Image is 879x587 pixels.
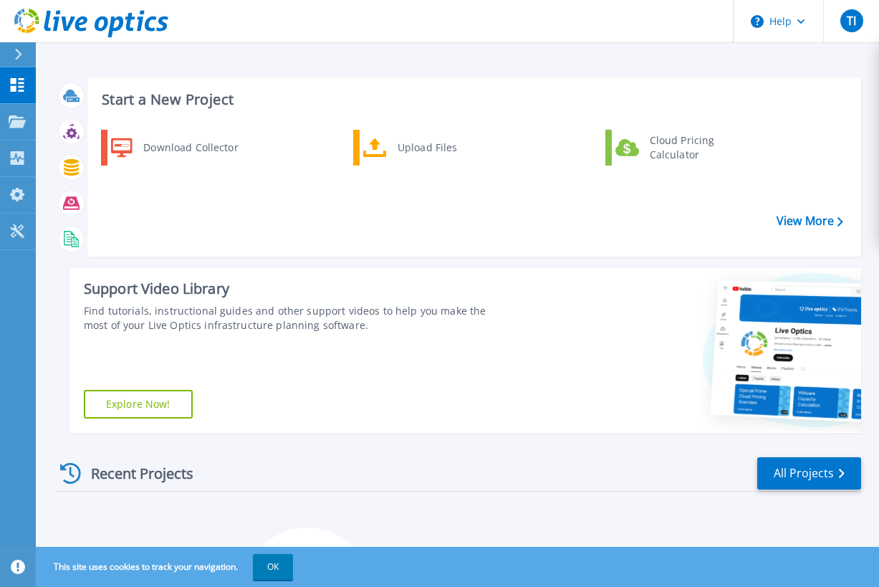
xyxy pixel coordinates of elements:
div: Cloud Pricing Calculator [643,133,749,162]
div: Upload Files [390,133,496,162]
div: Recent Projects [55,456,213,491]
h3: Start a New Project [102,92,842,108]
a: Upload Files [353,130,500,166]
div: Download Collector [136,133,244,162]
a: Explore Now! [84,390,193,419]
a: All Projects [757,457,861,490]
div: Support Video Library [84,280,494,298]
span: This site uses cookies to track your navigation. [39,554,293,580]
button: OK [253,554,293,580]
a: Cloud Pricing Calculator [605,130,752,166]
a: Download Collector [101,130,248,166]
div: Find tutorials, instructional guides and other support videos to help you make the most of your L... [84,304,494,333]
span: TI [847,15,856,27]
a: View More [777,214,843,228]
